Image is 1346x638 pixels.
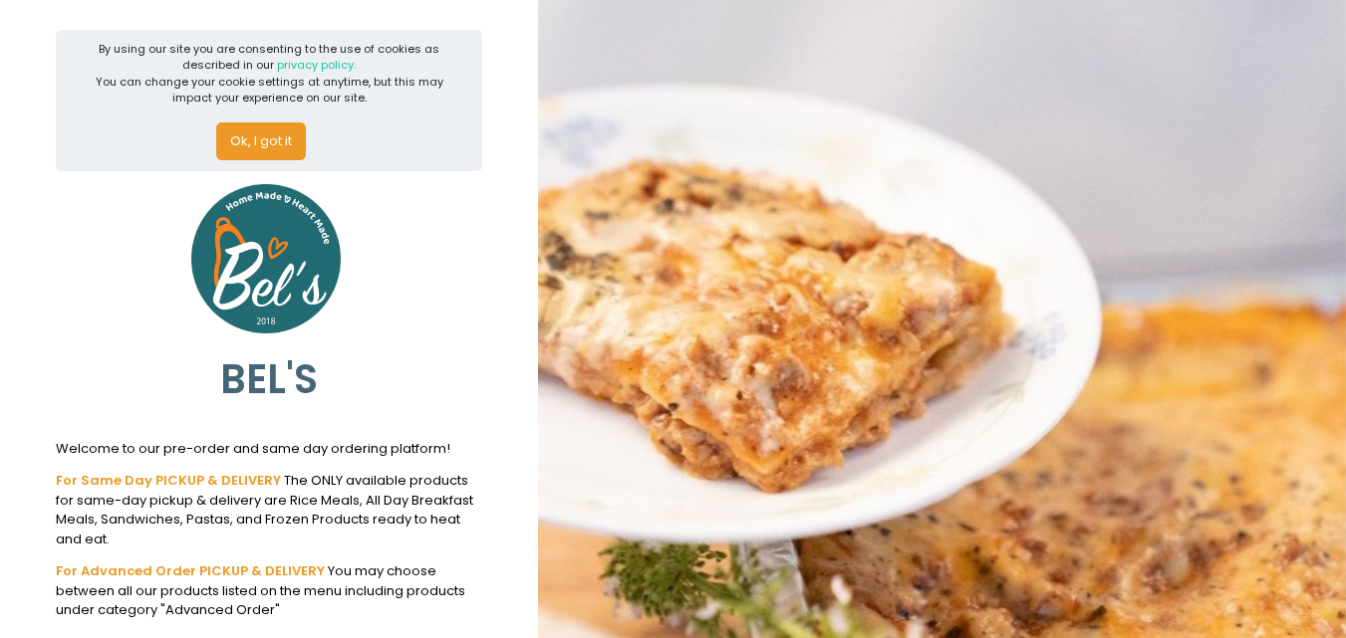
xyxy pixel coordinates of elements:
[56,561,482,620] div: You may choose between all our products listed on the menu including products under category "Adv...
[56,471,482,548] div: The ONLY available products for same-day pickup & delivery are Rice Meals, All Day Breakfast Meal...
[216,122,306,160] button: Ok, I got it
[191,184,341,333] img: Bel's Kitchen
[56,439,482,459] div: Welcome to our pre-order and same day ordering platform!
[277,57,356,73] a: privacy policy.
[56,333,482,426] div: BEL'S
[56,561,325,580] b: For Advanced Order PICKUP & DELIVERY
[90,41,449,106] div: By using our site you are consenting to the use of cookies as described in our You can change you...
[56,471,281,490] b: For Same Day PICKUP & DELIVERY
